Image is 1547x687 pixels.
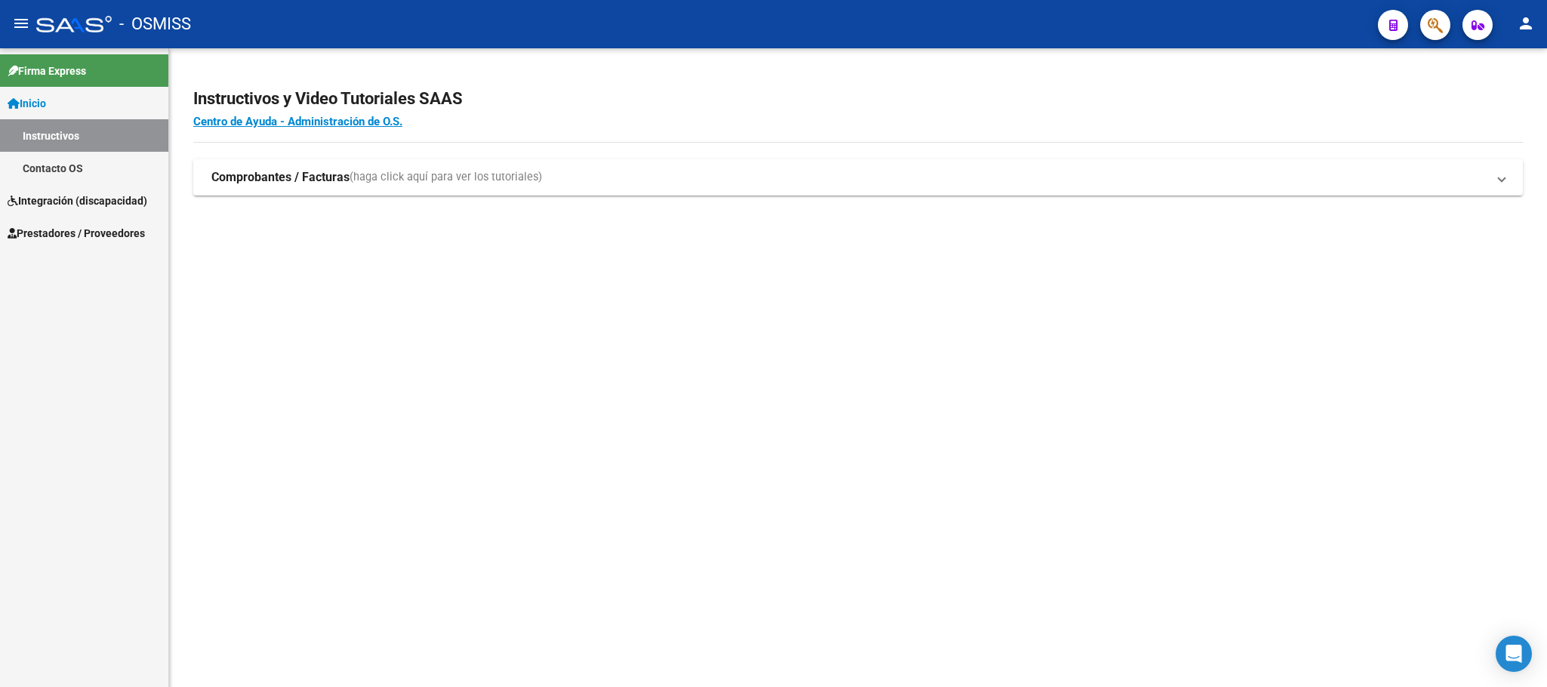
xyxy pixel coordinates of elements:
[119,8,191,41] span: - OSMISS
[8,63,86,79] span: Firma Express
[8,193,147,209] span: Integración (discapacidad)
[350,169,542,186] span: (haga click aquí para ver los tutoriales)
[1517,14,1535,32] mat-icon: person
[8,95,46,112] span: Inicio
[193,115,402,128] a: Centro de Ayuda - Administración de O.S.
[12,14,30,32] mat-icon: menu
[8,225,145,242] span: Prestadores / Proveedores
[211,169,350,186] strong: Comprobantes / Facturas
[193,159,1523,196] mat-expansion-panel-header: Comprobantes / Facturas(haga click aquí para ver los tutoriales)
[193,85,1523,113] h2: Instructivos y Video Tutoriales SAAS
[1496,636,1532,672] div: Open Intercom Messenger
